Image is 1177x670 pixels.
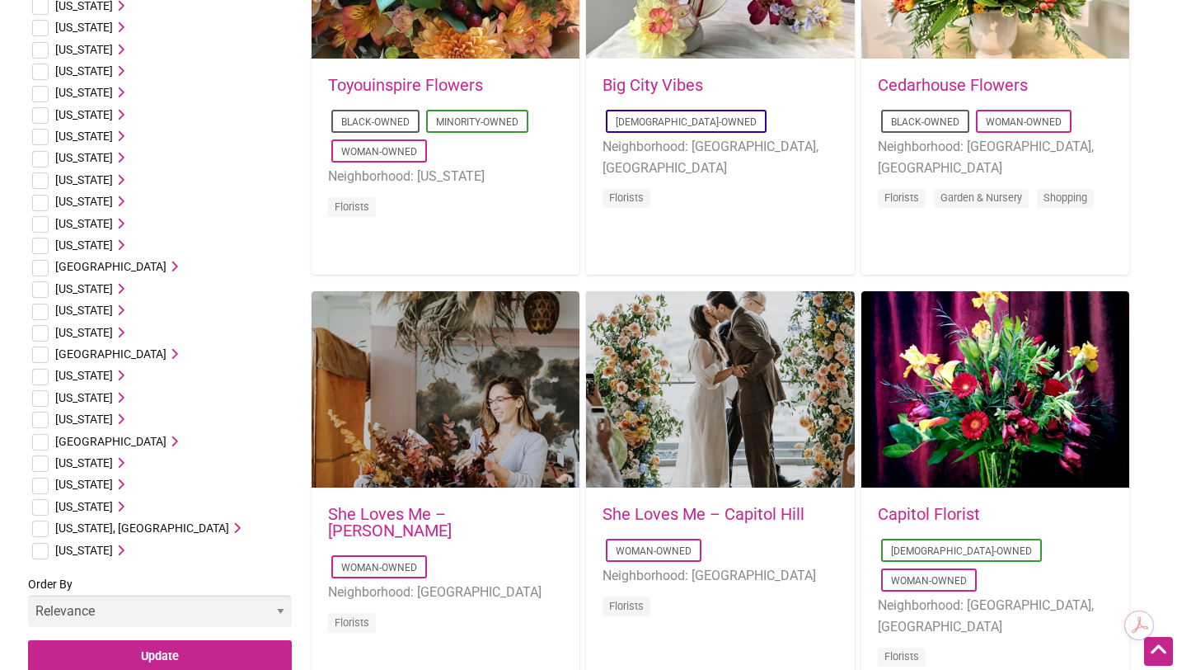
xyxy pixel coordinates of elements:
[891,545,1032,557] a: [DEMOGRAPHIC_DATA]-Owned
[55,369,113,382] span: [US_STATE]
[55,456,113,469] span: [US_STATE]
[878,136,1113,178] li: Neighborhood: [GEOGRAPHIC_DATA], [GEOGRAPHIC_DATA]
[616,116,757,128] a: [DEMOGRAPHIC_DATA]-Owned
[55,304,113,317] span: [US_STATE]
[55,173,113,186] span: [US_STATE]
[55,217,113,230] span: [US_STATE]
[55,21,113,34] span: [US_STATE]
[335,616,369,629] a: Florists
[55,435,166,448] span: [GEOGRAPHIC_DATA]
[328,75,483,95] a: Toyouinspire Flowers
[55,478,113,491] span: [US_STATE]
[341,116,410,128] a: Black-Owned
[328,582,563,603] li: Neighborhood: [GEOGRAPHIC_DATA]
[55,195,113,208] span: [US_STATE]
[878,504,980,524] a: Capitol Florist
[55,347,166,361] span: [GEOGRAPHIC_DATA]
[28,574,292,640] label: Order By
[328,504,452,540] a: She Loves Me – [PERSON_NAME]
[55,130,113,143] span: [US_STATE]
[603,565,837,587] li: Neighborhood: [GEOGRAPHIC_DATA]
[55,413,113,426] span: [US_STATE]
[55,86,113,99] span: [US_STATE]
[878,595,1113,637] li: Neighborhood: [GEOGRAPHIC_DATA], [GEOGRAPHIC_DATA]
[328,166,563,187] li: Neighborhood: [US_STATE]
[55,521,229,535] span: [US_STATE], [GEOGRAPHIC_DATA]
[878,75,1028,95] a: Cedarhouse Flowers
[940,191,1022,204] a: Garden & Nursery
[603,75,703,95] a: Big City Vibes
[55,500,113,513] span: [US_STATE]
[986,116,1062,128] a: Woman-Owned
[891,575,967,587] a: Woman-Owned
[55,326,113,339] span: [US_STATE]
[55,151,113,164] span: [US_STATE]
[55,238,113,252] span: [US_STATE]
[55,391,113,404] span: [US_STATE]
[436,116,518,128] a: Minority-Owned
[891,116,959,128] a: Black-Owned
[884,191,919,204] a: Florists
[609,191,644,204] a: Florists
[616,545,692,557] a: Woman-Owned
[1144,637,1173,666] div: Scroll Back to Top
[55,544,113,557] span: [US_STATE]
[55,260,166,273] span: [GEOGRAPHIC_DATA]
[55,64,113,78] span: [US_STATE]
[341,146,417,158] a: Woman-Owned
[603,136,837,178] li: Neighborhood: [GEOGRAPHIC_DATA], [GEOGRAPHIC_DATA]
[603,504,804,524] a: She Loves Me – Capitol Hill
[335,201,369,213] a: Florists
[55,282,113,295] span: [US_STATE]
[884,650,919,663] a: Florists
[55,43,113,56] span: [US_STATE]
[28,595,292,627] select: Order By
[1043,191,1087,204] a: Shopping
[55,108,113,121] span: [US_STATE]
[609,600,644,612] a: Florists
[341,562,417,573] a: Woman-Owned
